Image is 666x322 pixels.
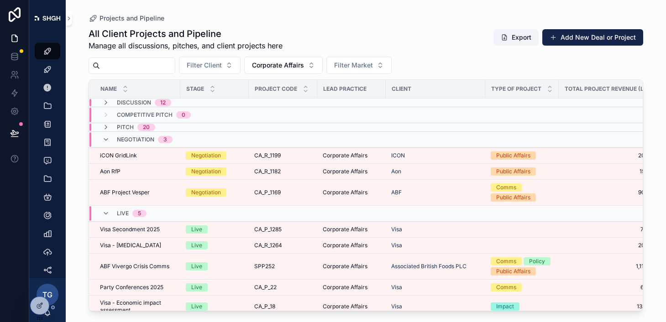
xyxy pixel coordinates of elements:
[334,61,373,70] span: Filter Market
[565,85,654,93] span: Total Project Revenue (LCU)
[191,283,202,291] div: Live
[117,99,151,106] span: Discussion
[564,226,666,233] span: 70,851.00
[391,152,405,159] span: ICON
[143,124,150,131] div: 20
[254,226,312,233] a: CA_P_1285
[254,168,312,175] a: CA_R_1182
[491,167,553,176] a: Public Affairs
[100,168,121,175] span: Aon RfP
[323,303,367,310] span: Corporate Affairs
[323,168,380,175] a: Corporate Affairs
[496,183,516,192] div: Comms
[496,267,530,275] div: Public Affairs
[564,168,666,175] a: 15,000.00
[179,57,241,74] button: Select Button
[100,284,175,291] a: Party Conferences 2025
[564,303,666,310] a: 133,500.00
[42,289,52,300] span: TG
[100,14,164,23] span: Projects and Pipeline
[391,303,402,310] span: Visa
[391,242,402,249] a: Visa
[100,152,137,159] span: iCON GridLink
[191,241,202,249] div: Live
[191,225,202,234] div: Live
[491,302,553,311] a: Impact
[191,262,202,270] div: Live
[391,152,480,159] a: ICON
[254,242,282,249] span: CA_R_1264
[100,299,175,314] a: Visa - Economic impact assessment
[187,61,222,70] span: Filter Client
[323,85,367,93] span: Lead Practice
[391,242,480,249] a: Visa
[254,168,281,175] span: CA_R_1182
[89,27,283,40] h1: All Client Projects and Pipeline
[254,152,281,159] span: CA_R_1199
[564,152,666,159] a: 20,000.00
[564,263,666,270] a: 1,118,384.56
[564,242,666,249] span: 20,000.00
[138,210,141,217] div: 5
[323,303,380,310] a: Corporate Affairs
[391,284,402,291] a: Visa
[323,152,380,159] a: Corporate Affairs
[244,57,323,74] button: Select Button
[564,284,666,291] a: 61,428.00
[186,262,243,270] a: Live
[496,257,516,265] div: Comms
[254,226,282,233] span: CA_P_1285
[186,241,243,249] a: Live
[186,85,204,93] span: Stage
[323,189,380,196] a: Corporate Affairs
[254,189,281,196] span: CA_P_1169
[186,302,243,311] a: Live
[323,189,367,196] span: Corporate Affairs
[254,263,312,270] a: SPP252
[391,189,402,196] a: ABF
[254,303,275,310] span: CA_P_18
[117,136,154,143] span: Negotiation
[191,151,221,160] div: Negotiation
[323,284,380,291] a: Corporate Affairs
[252,61,304,70] span: Corporate Affairs
[496,167,530,176] div: Public Affairs
[254,263,275,270] span: SPP252
[89,14,164,23] a: Projects and Pipeline
[391,168,401,175] a: Aon
[254,303,312,310] a: CA_P_18
[100,189,175,196] a: ABF Project Vesper
[186,151,243,160] a: Negotiation
[254,189,312,196] a: CA_P_1169
[100,242,175,249] a: Visa - [MEDICAL_DATA]
[100,189,150,196] span: ABF Project Vesper
[323,152,367,159] span: Corporate Affairs
[564,189,666,196] a: 90,000.00
[491,183,553,202] a: CommsPublic Affairs
[117,124,134,131] span: Pitch
[491,257,553,275] a: CommsPolicyPublic Affairs
[254,242,312,249] a: CA_R_1264
[186,225,243,234] a: Live
[496,151,530,160] div: Public Affairs
[100,263,169,270] span: ABF Vivergo Crisis Comms
[100,263,175,270] a: ABF Vivergo Crisis Comms
[496,283,516,291] div: Comms
[391,263,467,270] a: Associated British Foods PLC
[100,226,160,233] span: Visa Secondment 2025
[491,85,541,93] span: Type of Project
[255,85,297,93] span: Project Code
[163,136,167,143] div: 3
[100,85,117,93] span: Name
[100,284,163,291] span: Party Conferences 2025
